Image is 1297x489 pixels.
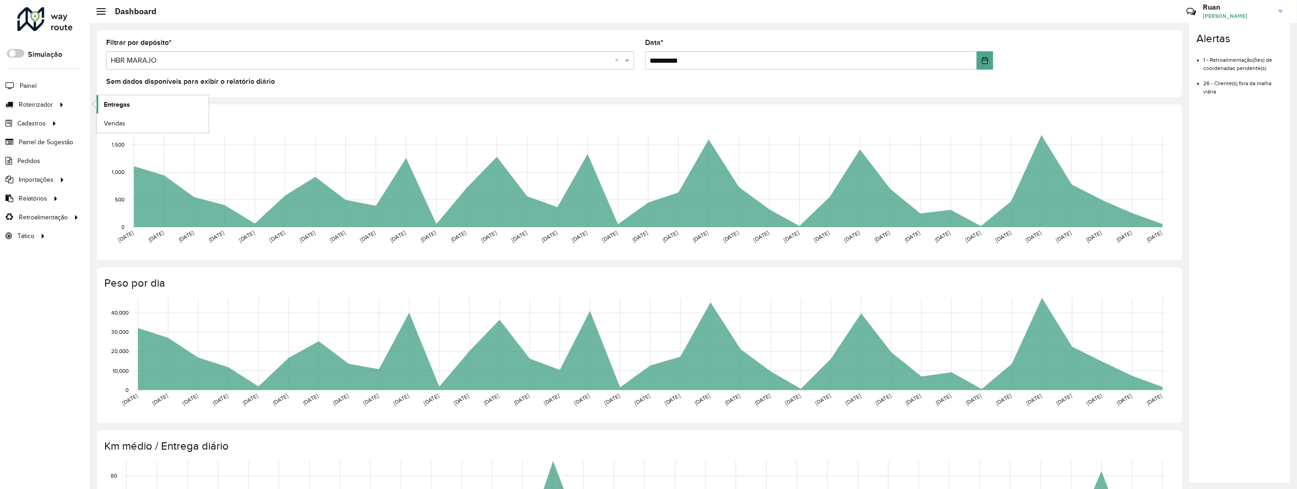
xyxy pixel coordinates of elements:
text: [DATE] [845,392,862,406]
text: [DATE] [1146,229,1163,243]
h4: Peso por dia [104,277,1173,290]
span: Painel de Sugestão [19,137,73,147]
text: [DATE] [299,229,316,243]
text: [DATE] [480,229,498,243]
text: [DATE] [1025,392,1043,406]
text: [DATE] [1055,229,1072,243]
text: [DATE] [117,229,135,243]
text: [DATE] [724,392,741,406]
text: 0 [121,224,124,230]
text: [DATE] [873,229,891,243]
text: [DATE] [541,229,558,243]
text: [DATE] [483,392,500,406]
text: [DATE] [242,392,259,406]
text: [DATE] [423,392,440,406]
text: [DATE] [543,392,560,406]
a: Vendas [97,114,209,132]
text: [DATE] [389,229,407,243]
text: 80 [111,473,117,478]
text: [DATE] [753,229,770,243]
span: Cadastros [17,119,46,128]
text: [DATE] [995,229,1012,243]
text: 40,000 [111,310,129,315]
text: [DATE] [934,229,952,243]
text: [DATE] [332,392,350,406]
text: [DATE] [694,392,711,406]
text: [DATE] [603,392,621,406]
text: [DATE] [1146,392,1163,406]
a: Contato Rápido [1181,2,1201,22]
text: [DATE] [995,392,1012,406]
text: [DATE] [783,229,800,243]
text: [DATE] [238,229,255,243]
span: Entregas [104,100,130,109]
span: Pedidos [17,156,40,166]
text: 20,000 [111,348,129,354]
text: [DATE] [905,392,922,406]
text: [DATE] [664,392,681,406]
span: Clear all [615,55,623,66]
text: [DATE] [722,229,740,243]
text: [DATE] [182,392,199,406]
text: [DATE] [754,392,771,406]
span: Retroalimentação [19,212,68,222]
text: [DATE] [513,392,530,406]
label: Sem dados disponíveis para exibir o relatório diário [106,76,275,87]
text: [DATE] [359,229,377,243]
text: [DATE] [965,392,982,406]
text: [DATE] [121,392,139,406]
li: 26 - Cliente(s) fora da malha viária [1204,72,1283,96]
text: 0 [125,387,129,393]
label: Simulação [28,49,62,60]
text: [DATE] [634,392,651,406]
text: [DATE] [420,229,437,243]
h3: Ruan [1203,3,1272,11]
text: [DATE] [453,392,470,406]
text: [DATE] [1025,229,1042,243]
text: 30,000 [111,329,129,335]
span: Importações [19,175,54,185]
text: [DATE] [1116,229,1133,243]
text: [DATE] [269,229,286,243]
text: [DATE] [573,392,591,406]
text: 500 [115,196,124,202]
span: Vendas [104,119,125,128]
span: [PERSON_NAME] [1203,12,1272,20]
text: 10,000 [113,368,129,374]
text: [DATE] [272,392,289,406]
text: [DATE] [362,392,380,406]
button: Choose Date [977,51,993,70]
text: [DATE] [393,392,410,406]
span: Roteirizador [19,100,53,109]
text: [DATE] [1116,392,1133,406]
text: [DATE] [302,392,319,406]
span: Relatórios [19,194,47,203]
text: [DATE] [875,392,892,406]
text: [DATE] [631,229,649,243]
span: Painel [20,81,37,91]
text: [DATE] [692,229,710,243]
text: [DATE] [904,229,921,243]
text: [DATE] [935,392,953,406]
text: [DATE] [662,229,679,243]
text: [DATE] [964,229,982,243]
text: [DATE] [147,229,165,243]
text: [DATE] [784,392,802,406]
h4: Alertas [1197,32,1283,45]
h4: Km médio / Entrega diário [104,440,1173,453]
text: [DATE] [813,229,830,243]
label: Filtrar por depósito [106,37,172,48]
text: [DATE] [212,392,229,406]
h4: Capacidade por dia [104,114,1173,127]
text: [DATE] [1055,392,1073,406]
text: [DATE] [814,392,832,406]
text: [DATE] [511,229,528,243]
text: [DATE] [571,229,588,243]
a: Entregas [97,95,209,114]
text: [DATE] [178,229,195,243]
text: [DATE] [151,392,169,406]
li: 1 - Retroalimentação(ões) de coordenadas pendente(s) [1204,49,1283,72]
h2: Dashboard [106,6,156,16]
text: [DATE] [208,229,225,243]
text: [DATE] [1085,229,1103,243]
